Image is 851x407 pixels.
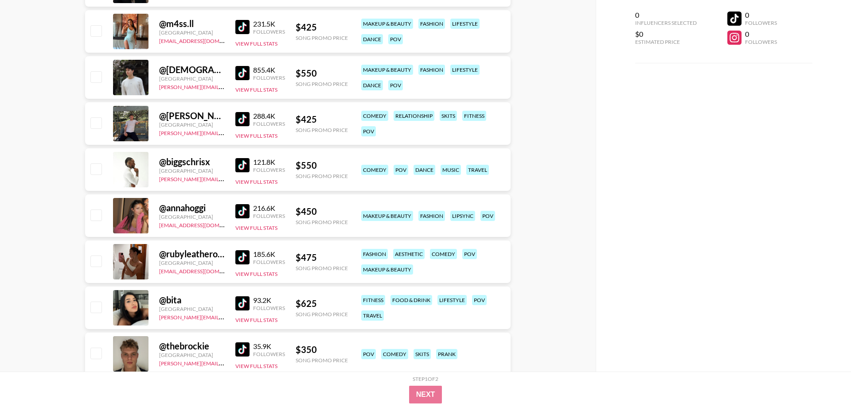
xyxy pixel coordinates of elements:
div: Song Promo Price [296,357,348,364]
div: $ 425 [296,22,348,33]
div: @ bita [159,295,225,306]
div: skits [440,111,457,121]
div: dance [361,80,383,90]
div: Song Promo Price [296,311,348,318]
div: dance [361,34,383,44]
div: pov [361,349,376,359]
div: pov [388,34,403,44]
div: [GEOGRAPHIC_DATA] [159,29,225,36]
div: Estimated Price [635,39,697,45]
div: $ 625 [296,298,348,309]
div: relationship [394,111,434,121]
div: pov [472,295,487,305]
div: lifestyle [450,19,480,29]
div: prank [436,349,457,359]
div: pov [388,80,403,90]
button: View Full Stats [235,178,277,185]
img: TikTok [235,250,250,264]
div: Followers [253,213,285,219]
div: fitness [361,295,385,305]
div: lifestyle [450,65,480,75]
div: lifestyle [437,295,467,305]
div: [GEOGRAPHIC_DATA] [159,75,225,82]
a: [PERSON_NAME][EMAIL_ADDRESS][DOMAIN_NAME] [159,174,290,182]
div: travel [361,310,384,321]
div: $0 [635,30,697,39]
div: pov [394,165,408,175]
div: [GEOGRAPHIC_DATA] [159,306,225,312]
div: @ m4ss.ll [159,18,225,29]
div: $ 550 [296,68,348,79]
button: Next [409,386,442,403]
div: 231.5K [253,19,285,28]
div: [GEOGRAPHIC_DATA] [159,352,225,358]
div: [GEOGRAPHIC_DATA] [159,167,225,174]
div: 216.6K [253,204,285,213]
div: pov [462,249,477,259]
div: comedy [430,249,457,259]
button: View Full Stats [235,363,277,369]
div: 855.4K [253,66,285,74]
img: TikTok [235,342,250,357]
div: pov [480,211,495,221]
button: View Full Stats [235,132,277,139]
div: comedy [361,165,388,175]
div: fitness [462,111,486,121]
div: makeup & beauty [361,264,413,275]
div: [GEOGRAPHIC_DATA] [159,121,225,128]
div: [GEOGRAPHIC_DATA] [159,260,225,266]
div: Followers [253,120,285,127]
img: TikTok [235,204,250,218]
div: @ rubyleatherofficial [159,248,225,260]
div: $ 550 [296,160,348,171]
div: @ annahoggi [159,202,225,213]
div: makeup & beauty [361,211,413,221]
a: [PERSON_NAME][EMAIL_ADDRESS][DOMAIN_NAME] [159,82,290,90]
div: Step 1 of 2 [413,376,438,382]
a: [PERSON_NAME][EMAIL_ADDRESS][DOMAIN_NAME] [159,128,290,136]
div: Followers [253,351,285,357]
div: Followers [253,305,285,311]
a: [EMAIL_ADDRESS][DOMAIN_NAME] [159,220,248,229]
div: lipsync [450,211,475,221]
div: $ 425 [296,114,348,125]
div: 185.6K [253,250,285,259]
div: 0 [745,11,777,19]
div: Song Promo Price [296,265,348,271]
div: Followers [253,259,285,265]
div: 35.9K [253,342,285,351]
a: [EMAIL_ADDRESS][DOMAIN_NAME] [159,266,248,275]
img: TikTok [235,296,250,310]
div: Song Promo Price [296,81,348,87]
div: dance [414,165,435,175]
div: fashion [418,211,445,221]
div: fashion [361,249,388,259]
div: aesthetic [393,249,425,259]
button: View Full Stats [235,271,277,277]
div: fashion [418,19,445,29]
img: TikTok [235,158,250,172]
div: $ 450 [296,206,348,217]
div: makeup & beauty [361,65,413,75]
a: [PERSON_NAME][EMAIL_ADDRESS][DOMAIN_NAME] [159,312,290,321]
div: @ [PERSON_NAME] [159,110,225,121]
button: View Full Stats [235,40,277,47]
div: [GEOGRAPHIC_DATA] [159,213,225,220]
div: comedy [381,349,408,359]
div: 0 [635,11,697,19]
div: music [441,165,461,175]
div: Followers [253,28,285,35]
img: TikTok [235,66,250,80]
div: travel [466,165,489,175]
button: View Full Stats [235,317,277,323]
div: Song Promo Price [296,35,348,41]
div: Followers [745,19,777,26]
a: [PERSON_NAME][EMAIL_ADDRESS][DOMAIN_NAME] [159,358,290,367]
div: Followers [253,167,285,173]
button: View Full Stats [235,225,277,231]
div: Song Promo Price [296,219,348,225]
img: TikTok [235,20,250,34]
img: TikTok [235,112,250,126]
div: pov [361,126,376,136]
div: $ 475 [296,252,348,263]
